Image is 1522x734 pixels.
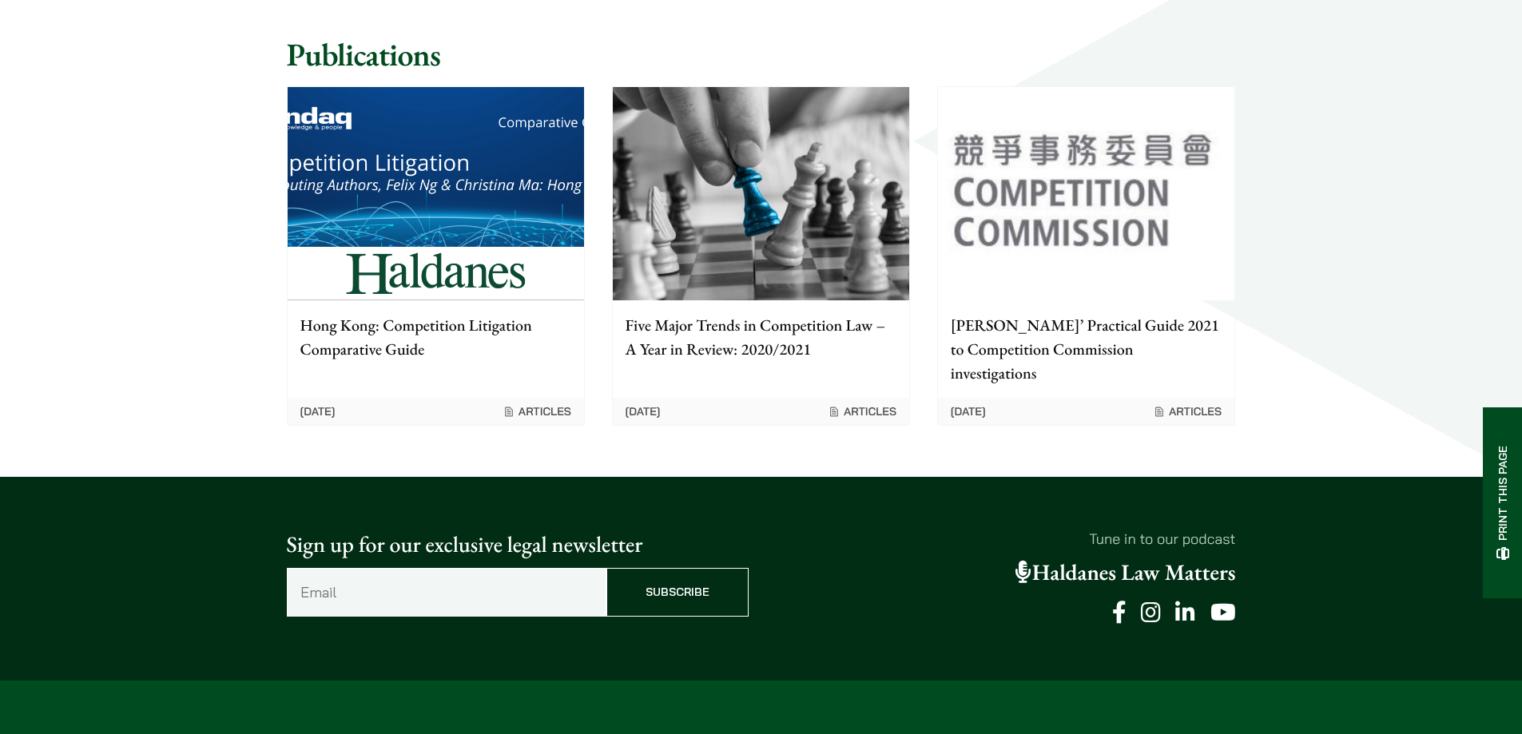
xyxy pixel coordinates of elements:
[287,86,585,426] a: Graphic for Hong Kong Competition Litigation comparative guide Hong Kong: Competition Litigation ...
[1153,404,1222,419] span: Articles
[612,86,910,426] a: Five Major Trends in Competition Law – A Year in Review: 2020/2021 [DATE] Articles
[937,86,1235,426] a: [PERSON_NAME]’ Practical Guide 2021 to Competition Commission investigations [DATE] Articles
[626,404,661,419] time: [DATE]
[503,404,571,419] span: Articles
[287,568,606,617] input: Email
[1015,558,1236,587] a: Haldanes Law Matters
[606,568,749,617] input: Subscribe
[287,528,749,561] p: Sign up for our exclusive legal newsletter
[951,313,1222,385] p: [PERSON_NAME]’ Practical Guide 2021 to Competition Commission investigations
[951,404,986,419] time: [DATE]
[300,313,571,361] p: Hong Kong: Competition Litigation Comparative Guide
[288,87,584,300] img: Graphic for Hong Kong Competition Litigation comparative guide
[828,404,896,419] span: Articles
[774,528,1236,550] p: Tune in to our podcast
[626,313,896,361] p: Five Major Trends in Competition Law – A Year in Review: 2020/2021
[300,404,336,419] time: [DATE]
[287,35,1236,73] h2: Publications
